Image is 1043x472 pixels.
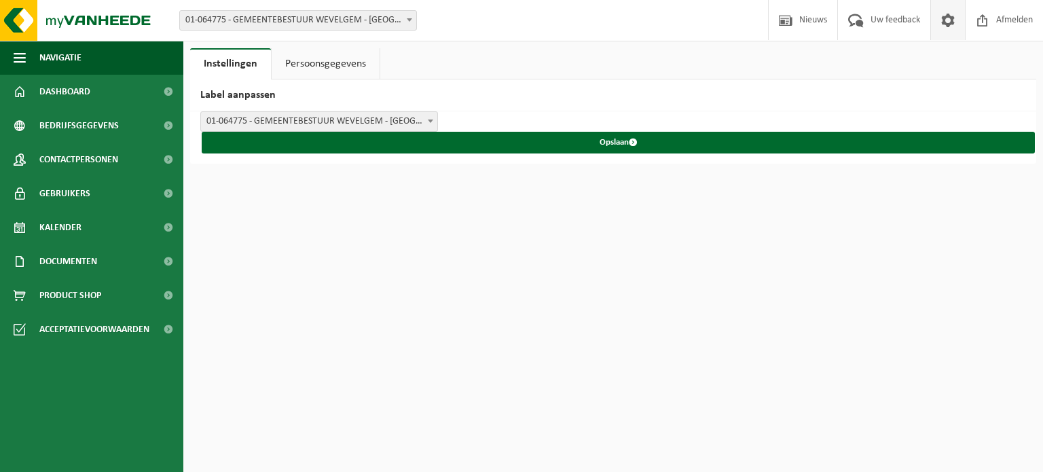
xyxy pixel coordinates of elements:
[39,312,149,346] span: Acceptatievoorwaarden
[202,132,1035,153] button: Opslaan
[39,278,101,312] span: Product Shop
[39,177,90,211] span: Gebruikers
[180,11,416,30] span: 01-064775 - GEMEENTEBESTUUR WEVELGEM - WEVELGEM
[39,211,81,244] span: Kalender
[272,48,380,79] a: Persoonsgegevens
[190,48,271,79] a: Instellingen
[39,75,90,109] span: Dashboard
[39,244,97,278] span: Documenten
[190,79,1036,111] h2: Label aanpassen
[39,143,118,177] span: Contactpersonen
[39,109,119,143] span: Bedrijfsgegevens
[179,10,417,31] span: 01-064775 - GEMEENTEBESTUUR WEVELGEM - WEVELGEM
[201,112,437,131] span: 01-064775 - GEMEENTEBESTUUR WEVELGEM - WEVELGEM
[39,41,81,75] span: Navigatie
[200,111,438,132] span: 01-064775 - GEMEENTEBESTUUR WEVELGEM - WEVELGEM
